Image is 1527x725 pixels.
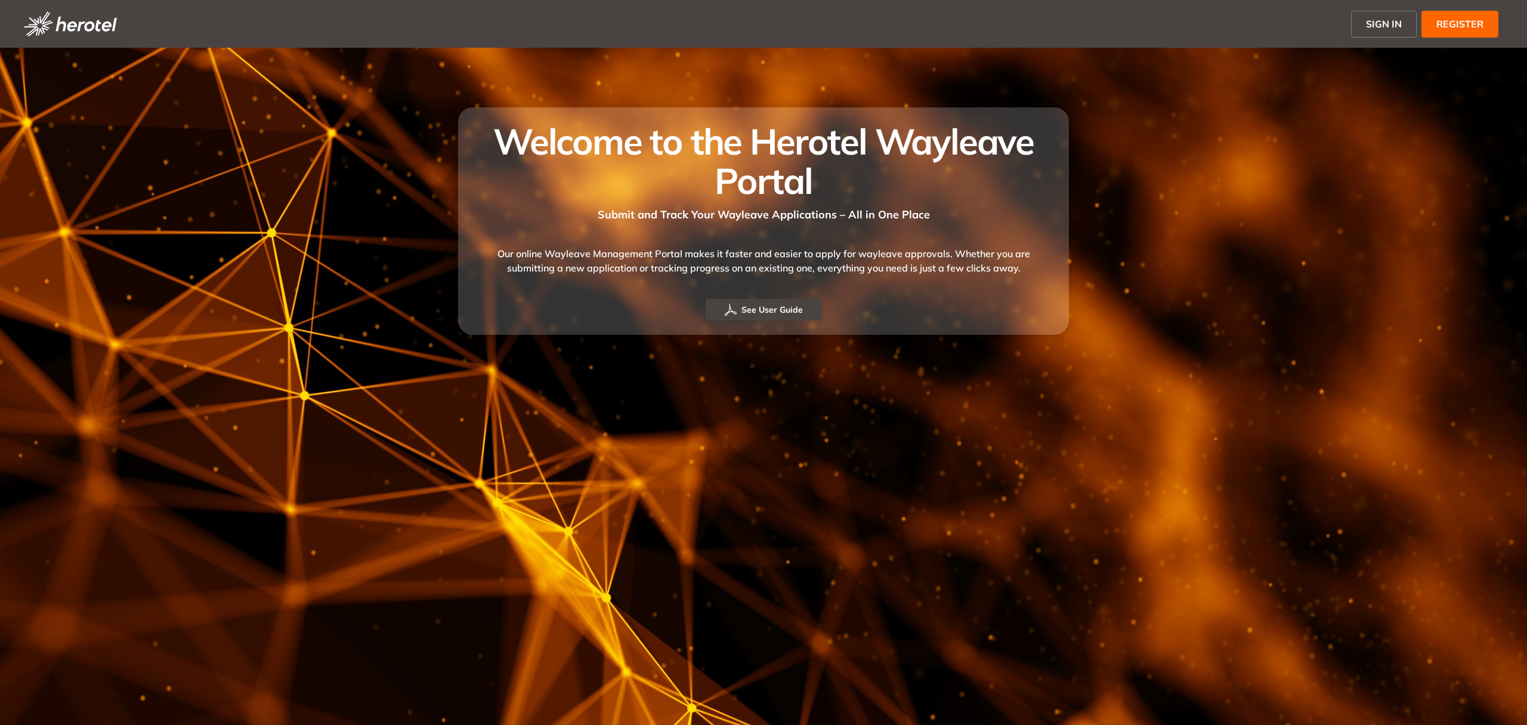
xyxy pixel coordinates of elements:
button: See User Guide [706,299,822,320]
img: logo [24,11,117,36]
span: REGISTER [1436,17,1483,31]
div: Submit and Track Your Wayleave Applications – All in One Place [472,200,1055,223]
div: Our online Wayleave Management Portal makes it faster and easier to apply for wayleave approvals.... [472,223,1055,299]
span: SIGN IN [1366,17,1402,31]
span: See User Guide [741,303,803,316]
button: SIGN IN [1351,11,1417,38]
button: REGISTER [1421,11,1498,38]
span: Welcome to the Herotel Wayleave Portal [493,119,1034,203]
